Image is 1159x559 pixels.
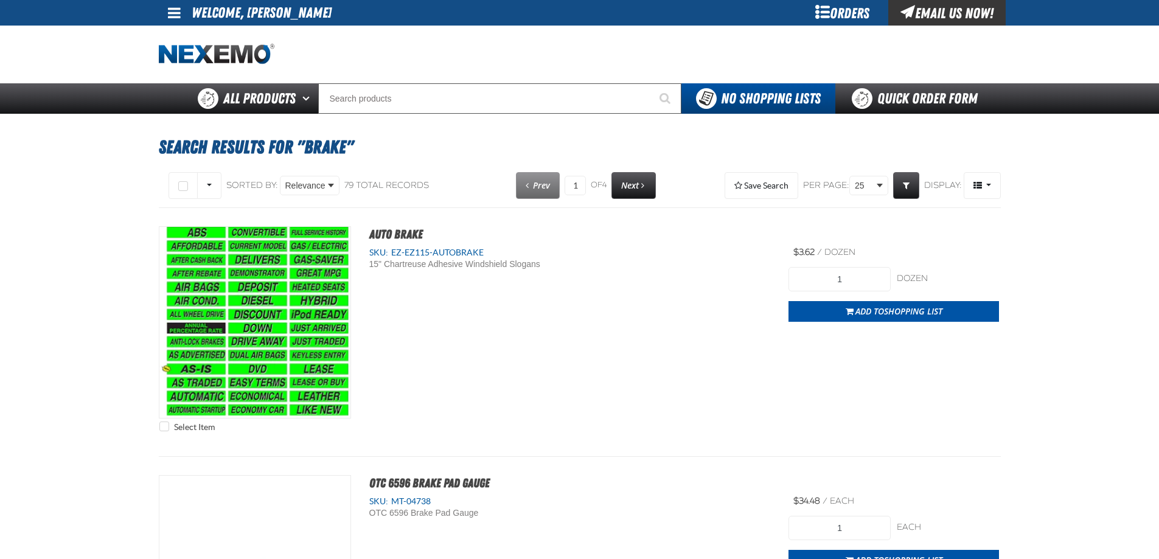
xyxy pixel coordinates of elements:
[897,522,999,533] div: each
[725,172,798,199] button: Expand or Collapse Saved Search drop-down to save a search query
[621,179,639,191] span: Next
[793,247,815,257] span: $3.62
[803,180,849,192] span: Per page:
[924,180,962,190] span: Display:
[824,247,855,257] span: dozen
[793,496,820,506] span: $34.48
[369,507,610,519] div: OTC 6596 Brake Pad Gauge
[897,273,999,285] div: dozen
[651,83,681,114] button: Start Searching
[964,173,1000,198] span: Product Grid Views Toolbar
[817,247,822,257] span: /
[835,83,1000,114] a: Quick Order Form
[721,90,821,107] span: No Shopping Lists
[159,44,274,65] a: Home
[788,267,891,291] input: Product Quantity
[823,496,827,506] span: /
[369,247,771,259] div: SKU:
[788,301,999,322] button: Add toShopping List
[602,180,607,190] span: 4
[681,83,835,114] button: You do not have available Shopping Lists. Open to Create a New List
[369,259,610,270] div: 15" Chartreuse Adhesive Windshield Slogans
[226,180,278,190] span: Sorted By:
[159,131,1001,164] h1: Search Results for "BRAKE"
[611,172,656,199] a: Next page
[884,305,942,317] span: Shopping List
[369,476,490,490] a: OTC 6596 Brake Pad Gauge
[344,180,429,192] div: 79 total records
[318,83,681,114] input: Search
[298,83,318,114] button: Open All Products pages
[830,496,854,506] span: each
[388,248,484,257] span: EZ-EZ115-AUTOBRAKE
[159,422,215,433] label: Select Item
[159,422,169,431] input: Select Item
[369,496,771,507] div: SKU:
[964,172,1001,199] button: Product Grid Views Toolbar
[369,227,423,241] a: AUTO BRAKE
[159,227,350,418] img: AUTO BRAKE
[223,88,296,109] span: All Products
[855,179,874,192] span: 25
[893,172,919,199] a: Expand or Collapse Grid Filters
[565,176,586,195] input: Current page number
[159,44,274,65] img: Nexemo logo
[285,179,325,192] span: Relevance
[744,181,788,190] span: Save Search
[388,496,431,506] span: MT-04738
[855,305,942,317] span: Add to
[788,516,891,540] input: Product Quantity
[159,227,350,418] : View Details of the AUTO BRAKE
[197,172,221,199] button: Rows selection options
[591,180,607,191] span: of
